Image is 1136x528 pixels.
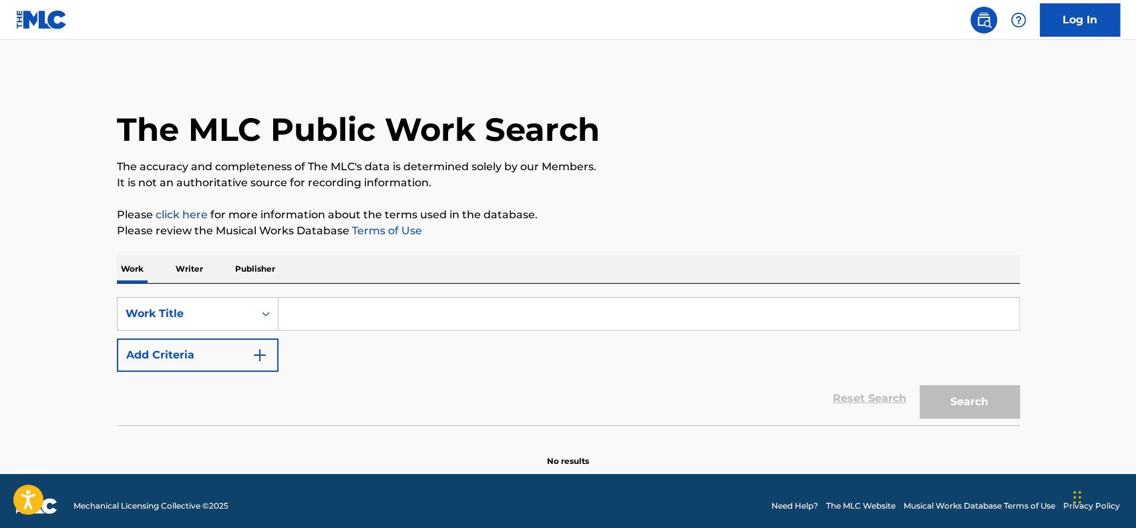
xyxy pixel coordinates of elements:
[1069,464,1136,528] iframe: Chat Widget
[117,159,1020,175] p: The accuracy and completeness of The MLC's data is determined solely by our Members.
[1063,500,1120,512] a: Privacy Policy
[1040,3,1120,37] a: Log In
[1073,477,1081,517] div: Arrastrar
[771,500,818,512] a: Need Help?
[547,439,589,467] p: No results
[252,347,268,363] img: 9d2ae6d4665cec9f34b9.svg
[904,500,1055,512] a: Musical Works Database Terms of Use
[976,12,992,28] img: search
[117,109,600,150] h1: The MLC Public Work Search
[172,255,207,283] p: Writer
[73,500,228,512] span: Mechanical Licensing Collective © 2025
[117,207,1020,223] p: Please for more information about the terms used in the database.
[826,500,896,512] a: The MLC Website
[1010,12,1026,28] img: help
[117,223,1020,239] p: Please review the Musical Works Database
[970,7,997,33] a: Public Search
[117,338,278,372] button: Add Criteria
[126,306,246,322] div: Work Title
[156,208,208,221] a: click here
[117,175,1020,191] p: It is not an authoritative source for recording information.
[117,297,1020,425] form: Search Form
[16,10,67,29] img: MLC Logo
[117,255,148,283] p: Work
[349,224,422,237] a: Terms of Use
[1005,7,1032,33] div: Help
[1069,464,1136,528] div: Widget de chat
[231,255,279,283] p: Publisher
